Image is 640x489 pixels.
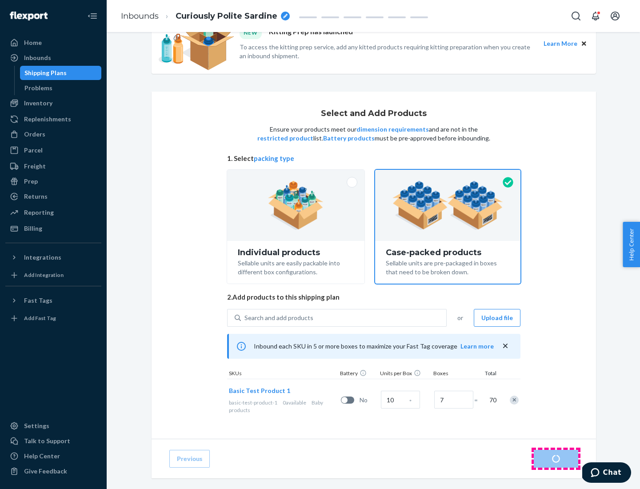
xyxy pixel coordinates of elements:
button: Talk to Support [5,434,101,448]
div: Home [24,38,42,47]
h1: Select and Add Products [321,109,427,118]
input: Number of boxes [434,391,473,409]
button: Integrations [5,250,101,265]
img: case-pack.59cecea509d18c883b923b81aeac6d0b.png [392,181,503,230]
div: Billing [24,224,42,233]
div: Replenishments [24,115,71,124]
a: Settings [5,419,101,433]
span: = [474,396,483,405]
div: Sellable units are easily packable into different box configurations. [238,257,354,277]
button: Close [579,39,589,48]
a: Parcel [5,143,101,157]
button: dimension requirements [356,125,429,134]
button: Open Search Box [567,7,585,25]
button: Fast Tags [5,293,101,308]
div: Integrations [24,253,61,262]
button: Learn More [544,39,577,48]
div: SKUs [227,369,338,379]
span: 0 available [283,399,306,406]
button: Learn more [460,342,494,351]
a: Add Integration [5,268,101,282]
button: restricted product [257,134,313,143]
a: Problems [20,81,102,95]
div: Inventory [24,99,52,108]
div: Total [476,369,498,379]
input: Case Quantity [381,391,420,409]
div: Search and add products [244,313,313,322]
div: Individual products [238,248,354,257]
a: Shipping Plans [20,66,102,80]
div: Shipping Plans [24,68,67,77]
div: Baby products [229,399,337,414]
div: Remove Item [510,396,519,405]
a: Inbounds [5,51,101,65]
div: Battery [338,369,378,379]
div: Give Feedback [24,467,67,476]
div: Sellable units are pre-packaged in boxes that need to be broken down. [386,257,510,277]
a: Add Fast Tag [5,311,101,325]
a: Inbounds [121,11,159,21]
ol: breadcrumbs [114,3,297,29]
a: Orders [5,127,101,141]
button: Upload file [474,309,520,327]
div: Prep [24,177,38,186]
div: Returns [24,192,48,201]
span: 70 [488,396,496,405]
p: Kitting Prep has launched [269,27,353,39]
button: Previous [169,450,210,468]
span: basic-test-product-1 [229,399,277,406]
a: Freight [5,159,101,173]
img: individual-pack.facf35554cb0f1810c75b2bd6df2d64e.png [268,181,324,230]
button: Give Feedback [5,464,101,478]
button: close [501,341,510,351]
span: or [457,313,463,322]
div: Inbound each SKU in 5 or more boxes to maximize your Fast Tag coverage [227,334,520,359]
div: Units per Box [378,369,432,379]
div: Reporting [24,208,54,217]
button: Open notifications [587,7,604,25]
a: Prep [5,174,101,188]
div: Add Fast Tag [24,314,56,322]
div: Help Center [24,452,60,461]
a: Billing [5,221,101,236]
p: To access the kitting prep service, add any kitted products requiring kitting preparation when yo... [240,43,536,60]
button: packing type [254,154,294,163]
a: Reporting [5,205,101,220]
div: NEW [240,27,262,39]
div: Case-packed products [386,248,510,257]
a: Returns [5,189,101,204]
button: Close Navigation [84,7,101,25]
a: Inventory [5,96,101,110]
iframe: Opens a widget where you can chat to one of our agents [582,462,631,485]
div: Parcel [24,146,43,155]
span: 1. Select [227,154,520,163]
span: 2. Add products to this shipping plan [227,293,520,302]
img: Flexport logo [10,12,48,20]
a: Home [5,36,101,50]
div: Fast Tags [24,296,52,305]
div: Inbounds [24,53,51,62]
div: Problems [24,84,52,92]
button: Basic Test Product 1 [229,386,290,395]
a: Help Center [5,449,101,463]
span: Curiously Polite Sardine [176,11,277,22]
span: No [360,396,377,405]
div: Add Integration [24,271,64,279]
span: Basic Test Product 1 [229,387,290,394]
button: Open account menu [606,7,624,25]
div: Settings [24,421,49,430]
button: Battery products [323,134,375,143]
div: Orders [24,130,45,139]
div: Talk to Support [24,437,70,445]
div: Boxes [432,369,476,379]
p: Ensure your products meet our and are not in the list. must be pre-approved before inbounding. [256,125,491,143]
div: Freight [24,162,46,171]
a: Replenishments [5,112,101,126]
button: Help Center [623,222,640,267]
